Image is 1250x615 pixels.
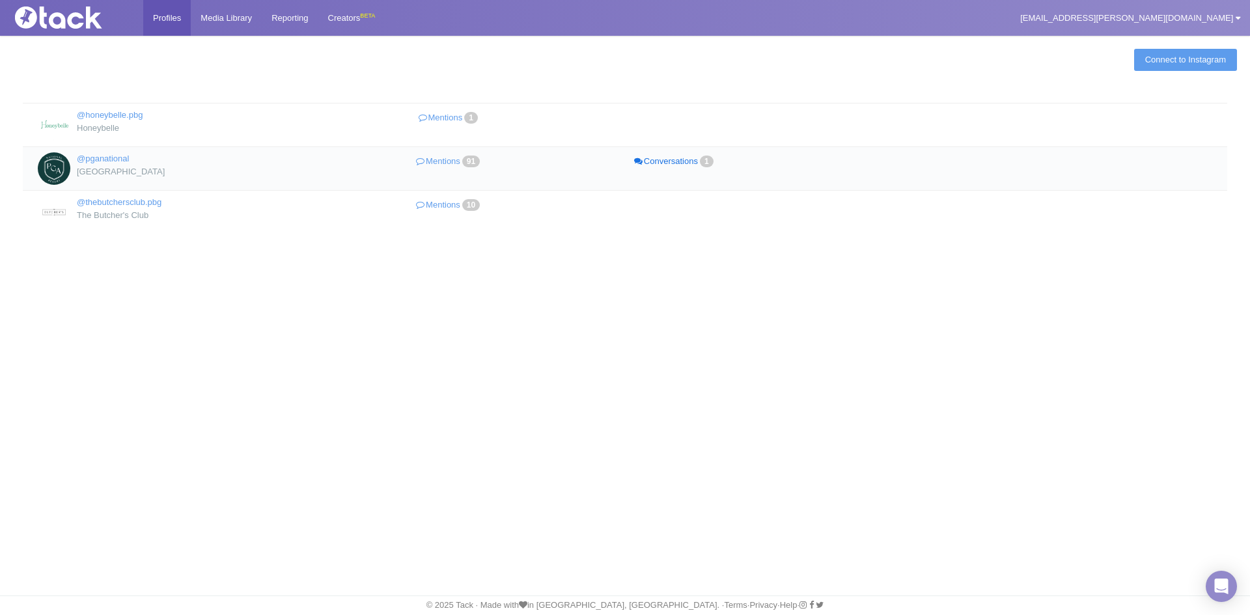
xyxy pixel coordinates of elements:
span: 1 [700,156,714,167]
div: BETA [360,9,375,23]
img: Tack [10,7,140,29]
img: The Butcher's Club [38,196,70,228]
a: Terms [724,600,747,610]
span: 91 [462,156,480,167]
a: Conversations1 [562,152,788,171]
a: Connect to Instagram [1134,49,1237,71]
div: © 2025 Tack · Made with in [GEOGRAPHIC_DATA], [GEOGRAPHIC_DATA]. · · · · [3,599,1247,611]
img: Honeybelle [38,109,70,141]
div: The Butcher's Club [38,209,317,222]
a: Mentions10 [337,196,562,215]
a: Privacy [749,600,777,610]
img: PGA National Resort [38,152,70,185]
a: Mentions91 [337,152,562,171]
a: Help [780,600,798,610]
div: Open Intercom Messenger [1206,571,1237,602]
span: 1 [464,112,478,124]
div: [GEOGRAPHIC_DATA] [38,165,317,178]
span: 10 [462,199,480,211]
div: Honeybelle [38,122,317,135]
a: @pganational [77,154,129,163]
a: Mentions1 [337,109,562,128]
a: @thebutchersclub.pbg [77,197,161,207]
a: @honeybelle.pbg [77,110,143,120]
th: : activate to sort column descending [23,85,1227,103]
